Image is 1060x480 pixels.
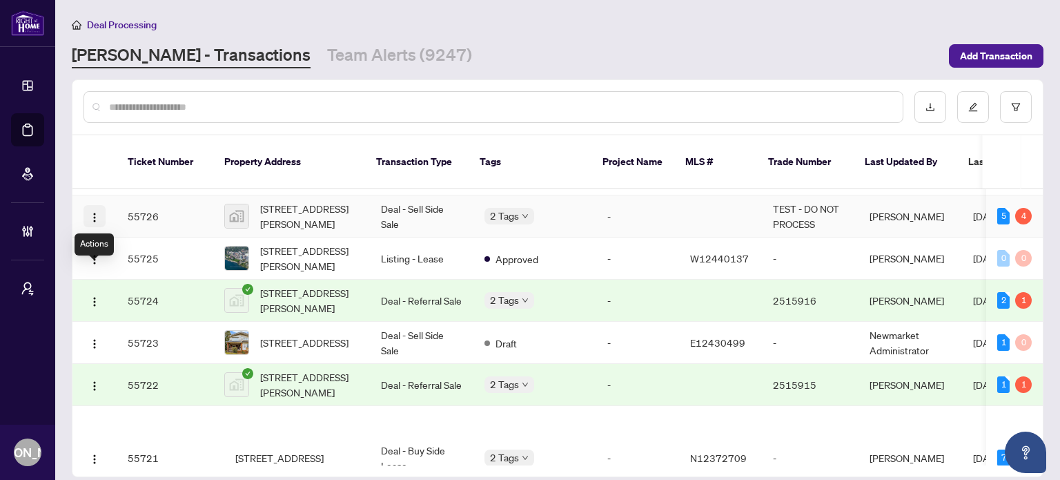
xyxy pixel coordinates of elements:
td: - [596,364,679,406]
div: 1 [997,376,1010,393]
img: Logo [89,338,100,349]
span: 2 Tags [490,450,519,465]
td: Deal - Referral Sale [370,280,473,322]
td: Deal - Sell Side Sale [370,195,473,238]
button: Add Transaction [949,44,1043,68]
img: logo [11,10,44,36]
button: Logo [84,289,106,311]
td: 55726 [117,195,213,238]
td: - [762,322,858,364]
span: W12440137 [690,252,749,265]
span: [STREET_ADDRESS][PERSON_NAME] [260,369,359,400]
span: down [522,454,529,461]
img: Logo [89,254,100,265]
button: edit [957,91,989,123]
span: down [522,297,529,304]
img: thumbnail-img [225,204,248,228]
button: Logo [84,205,106,227]
a: Team Alerts (9247) [327,44,472,68]
span: [STREET_ADDRESS][PERSON_NAME] [260,201,359,231]
span: [STREET_ADDRESS] [260,335,349,350]
td: Deal - Referral Sale [370,364,473,406]
button: download [914,91,946,123]
div: 0 [997,250,1010,267]
span: [DATE] [973,252,1003,265]
td: - [596,195,679,238]
th: Trade Number [757,135,854,189]
td: [PERSON_NAME] [858,195,962,238]
img: Logo [89,454,100,465]
td: - [596,322,679,364]
div: 4 [1015,208,1032,224]
td: [PERSON_NAME] [858,364,962,406]
td: 55723 [117,322,213,364]
td: - [596,280,679,322]
a: [PERSON_NAME] - Transactions [72,44,311,68]
span: [STREET_ADDRESS][PERSON_NAME] [260,243,359,273]
span: [DATE] [973,452,1003,464]
button: Open asap [1005,432,1046,473]
span: [DATE] [973,210,1003,222]
img: Logo [89,212,100,223]
td: - [762,238,858,280]
div: 1 [1015,376,1032,393]
td: 2515916 [762,280,858,322]
img: Logo [89,381,100,392]
th: MLS # [674,135,757,189]
span: edit [968,102,978,112]
img: thumbnail-img [225,289,248,312]
img: thumbnail-img [225,373,248,396]
span: Last Modified Date [968,154,1052,169]
td: 2515915 [762,364,858,406]
td: [PERSON_NAME] [858,280,962,322]
span: 2 Tags [490,292,519,308]
span: Add Transaction [960,45,1032,67]
button: Logo [84,247,106,269]
span: 2 Tags [490,376,519,392]
span: [STREET_ADDRESS][PERSON_NAME] [260,285,359,316]
div: 7 [997,450,1010,466]
th: Ticket Number [117,135,213,189]
td: Deal - Sell Side Sale [370,322,473,364]
span: Approved [495,251,538,267]
div: 1 [997,334,1010,351]
span: check-circle [242,284,253,295]
span: home [72,20,81,30]
th: Last Updated By [854,135,957,189]
td: 55722 [117,364,213,406]
td: 55725 [117,238,213,280]
th: Property Address [213,135,365,189]
div: 1 [1015,292,1032,309]
span: user-switch [21,282,35,296]
span: check-circle [242,368,253,379]
span: [DATE] [973,378,1003,391]
td: Newmarket Administrator [858,322,962,364]
td: - [596,238,679,280]
td: 55724 [117,280,213,322]
td: Listing - Lease [370,238,473,280]
span: [DATE] [973,336,1003,349]
div: 5 [997,208,1010,224]
th: Project Name [591,135,674,189]
img: thumbnail-img [225,247,248,270]
span: N12372709 [690,452,747,464]
span: filter [1011,102,1021,112]
th: Transaction Type [365,135,469,189]
th: Tags [469,135,591,189]
button: Logo [84,447,106,469]
span: Draft [495,336,517,351]
div: 2 [997,292,1010,309]
button: filter [1000,91,1032,123]
span: Deal Processing [87,19,157,31]
div: 0 [1015,250,1032,267]
div: Actions [75,233,114,256]
span: down [522,381,529,388]
span: download [925,102,935,112]
span: [STREET_ADDRESS] [235,450,324,465]
button: Logo [84,374,106,396]
span: E12430499 [690,336,745,349]
span: [DATE] [973,294,1003,307]
img: thumbnail-img [225,331,248,354]
img: Logo [89,296,100,307]
td: TEST - DO NOT PROCESS [762,195,858,238]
